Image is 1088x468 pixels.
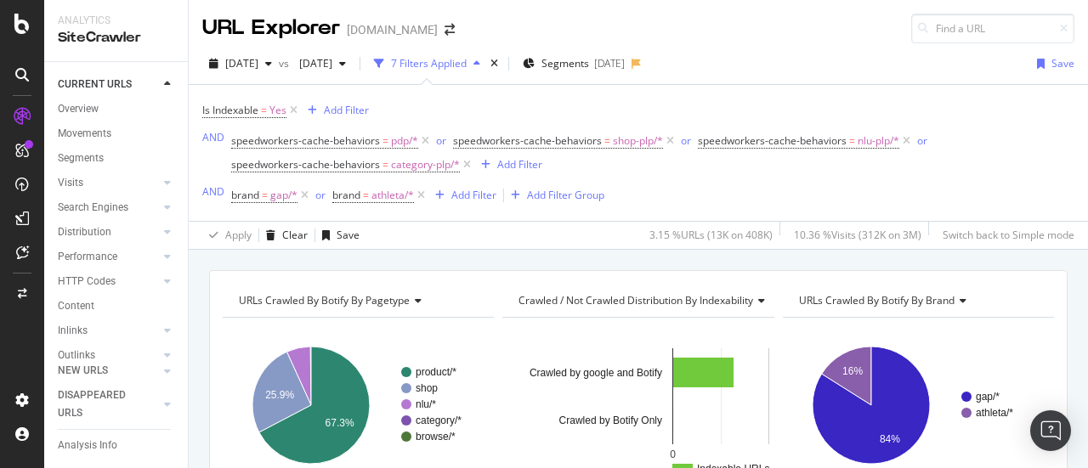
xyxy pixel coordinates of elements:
[371,183,414,207] span: athleta/*
[917,133,927,148] div: or
[58,386,144,422] div: DISAPPEARED URLS
[1030,50,1074,77] button: Save
[239,293,410,307] span: URLs Crawled By Botify By pagetype
[649,228,773,242] div: 3.15 % URLs ( 13K on 408K )
[504,185,604,206] button: Add Filter Group
[58,437,176,454] a: Analysis Info
[58,297,94,315] div: Content
[1051,56,1074,70] div: Save
[332,188,360,202] span: brand
[58,125,176,143] a: Movements
[363,188,369,202] span: =
[416,414,462,426] text: category/*
[842,365,863,377] text: 16%
[58,14,174,28] div: Analytics
[416,431,456,443] text: browse/*
[445,24,455,36] div: arrow-right-arrow-left
[487,55,501,72] div: times
[416,366,456,378] text: product/*
[794,228,921,242] div: 10.36 % Visits ( 312K on 3M )
[613,129,663,153] span: shop-plp/*
[324,103,369,117] div: Add Filter
[453,133,602,148] span: speedworkers-cache-behaviors
[259,222,308,249] button: Clear
[202,50,279,77] button: [DATE]
[58,199,128,217] div: Search Engines
[347,21,438,38] div: [DOMAIN_NAME]
[225,56,258,70] span: 2025 Sep. 10th
[315,187,326,203] button: or
[518,293,753,307] span: Crawled / Not Crawled Distribution By Indexability
[231,188,259,202] span: brand
[391,56,467,70] div: 7 Filters Applied
[231,157,380,172] span: speedworkers-cache-behaviors
[58,76,132,93] div: CURRENT URLS
[796,287,1039,314] h4: URLs Crawled By Botify By brand
[917,133,927,149] button: or
[976,391,1000,403] text: gap/*
[326,417,354,429] text: 67.3%
[698,133,847,148] span: speedworkers-cache-behaviors
[58,223,159,241] a: Distribution
[670,448,676,460] text: 0
[530,367,662,379] text: Crawled by google and Botify
[936,222,1074,249] button: Switch back to Simple mode
[516,50,632,77] button: Segments[DATE]
[202,129,224,145] button: AND
[382,133,388,148] span: =
[225,228,252,242] div: Apply
[976,407,1013,419] text: athleta/*
[58,273,159,290] a: HTTP Codes
[911,14,1074,43] input: Find a URL
[880,433,900,445] text: 84%
[58,322,159,340] a: Inlinks
[1030,410,1071,451] div: Open Intercom Messenger
[292,50,353,77] button: [DATE]
[858,129,899,153] span: nlu-plp/*
[202,14,340,42] div: URL Explorer
[382,157,388,172] span: =
[58,174,83,192] div: Visits
[436,133,446,148] div: or
[391,153,460,177] span: category-plp/*
[416,398,436,410] text: nlu/*
[301,100,369,121] button: Add Filter
[58,100,99,118] div: Overview
[58,437,117,454] div: Analysis Info
[428,185,496,206] button: Add Filter
[231,133,380,148] span: speedworkers-cache-behaviors
[58,297,176,315] a: Content
[202,183,224,200] button: AND
[58,362,159,380] a: NEW URLS
[681,133,691,149] button: or
[515,287,779,314] h4: Crawled / Not Crawled Distribution By Indexability
[58,149,176,167] a: Segments
[604,133,610,148] span: =
[58,100,176,118] a: Overview
[497,157,542,172] div: Add Filter
[282,228,308,242] div: Clear
[849,133,855,148] span: =
[58,125,111,143] div: Movements
[269,99,286,122] span: Yes
[367,50,487,77] button: 7 Filters Applied
[416,382,438,394] text: shop
[58,28,174,48] div: SiteCrawler
[58,248,117,266] div: Performance
[315,188,326,202] div: or
[58,362,108,380] div: NEW URLS
[58,248,159,266] a: Performance
[527,188,604,202] div: Add Filter Group
[436,133,446,149] button: or
[262,188,268,202] span: =
[594,56,625,70] div: [DATE]
[681,133,691,148] div: or
[58,347,159,364] a: Outlinks
[202,130,224,144] div: AND
[58,223,111,241] div: Distribution
[58,273,116,290] div: HTTP Codes
[58,149,104,167] div: Segments
[58,199,159,217] a: Search Engines
[451,188,496,202] div: Add Filter
[58,322,88,340] div: Inlinks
